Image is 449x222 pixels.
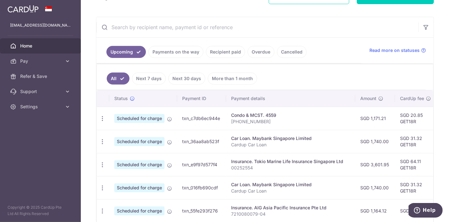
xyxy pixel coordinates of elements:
[226,90,355,107] th: Payment details
[395,176,436,199] td: SGD 31.32 GET18R
[355,107,395,130] td: SGD 1,171.21
[114,183,165,192] span: Scheduled for charge
[360,95,376,102] span: Amount
[8,5,39,13] img: CardUp
[177,107,226,130] td: txn_c7db6ec944e
[148,46,203,58] a: Payments on the way
[20,43,62,49] span: Home
[114,95,128,102] span: Status
[168,73,205,85] a: Next 30 days
[400,95,424,102] span: CardUp fee
[177,130,226,153] td: txn_36aa8ab523f
[20,104,62,110] span: Settings
[231,181,350,188] div: Car Loan. Maybank Singapore Limited
[248,46,274,58] a: Overdue
[231,158,350,165] div: Insurance. Tokio Marine Life Insurance Singapore Ltd
[177,176,226,199] td: txn_016fb690cdf
[231,211,350,217] p: 7210080079-04
[114,114,165,123] span: Scheduled for charge
[106,46,146,58] a: Upcoming
[231,165,350,171] p: 00252554
[231,112,350,118] div: Condo & MCST. 4559
[177,153,226,176] td: txn_e9f97d577f4
[395,107,436,130] td: SGD 20.85 GET18R
[355,130,395,153] td: SGD 1,740.00
[96,17,418,37] input: Search by recipient name, payment id or reference
[114,206,165,215] span: Scheduled for charge
[114,160,165,169] span: Scheduled for charge
[369,47,426,54] a: Read more on statuses
[355,176,395,199] td: SGD 1,740.00
[231,135,350,142] div: Car Loan. Maybank Singapore Limited
[20,88,62,95] span: Support
[208,73,257,85] a: More than 1 month
[231,205,350,211] div: Insurance. AIG Asia Pacific Insurance Pte Ltd
[355,153,395,176] td: SGD 3,601.95
[231,142,350,148] p: Cardup Car Loan
[10,22,71,29] p: [EMAIL_ADDRESS][DOMAIN_NAME]
[114,137,165,146] span: Scheduled for charge
[395,130,436,153] td: SGD 31.32 GET18R
[206,46,245,58] a: Recipient paid
[231,188,350,194] p: Cardup Car Loan
[395,153,436,176] td: SGD 64.11 GET18R
[231,118,350,125] p: [PHONE_NUMBER]
[369,47,420,54] span: Read more on statuses
[20,58,62,64] span: Pay
[132,73,166,85] a: Next 7 days
[177,90,226,107] th: Payment ID
[409,203,443,219] iframe: Opens a widget where you can find more information
[277,46,307,58] a: Cancelled
[107,73,129,85] a: All
[20,73,62,79] span: Refer & Save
